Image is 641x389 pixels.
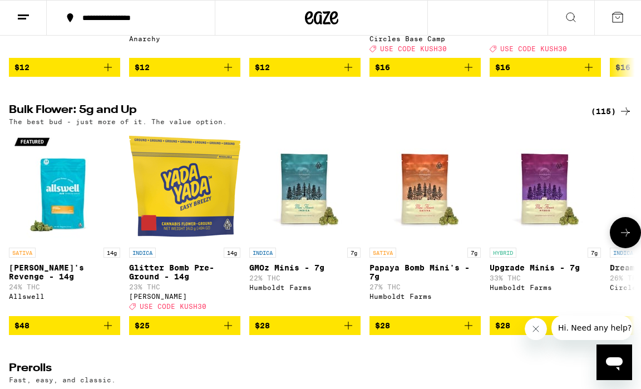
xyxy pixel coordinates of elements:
[249,131,361,316] a: Open page for GMOz Minis - 7g from Humboldt Farms
[9,316,120,335] button: Add to bag
[129,316,240,335] button: Add to bag
[129,131,240,242] img: Yada Yada - Glitter Bomb Pre-Ground - 14g
[596,344,632,380] iframe: Button to launch messaging window
[9,118,227,125] p: The best bud - just more of it. The value option.
[9,263,120,281] p: [PERSON_NAME]'s Revenge - 14g
[135,63,150,72] span: $12
[249,284,361,291] div: Humboldt Farms
[380,45,447,52] span: USE CODE KUSH30
[490,274,601,282] p: 33% THC
[369,35,481,42] div: Circles Base Camp
[347,248,361,258] p: 7g
[610,248,637,258] p: INDICA
[551,316,632,340] iframe: Message from company
[249,131,361,242] img: Humboldt Farms - GMOz Minis - 7g
[500,45,567,52] span: USE CODE KUSH30
[249,274,361,282] p: 22% THC
[490,248,516,258] p: HYBRID
[9,58,120,77] button: Add to bag
[9,363,578,376] h2: Prerolls
[369,131,481,316] a: Open page for Papaya Bomb Mini's - 7g from Humboldt Farms
[9,283,120,290] p: 24% THC
[490,131,601,242] img: Humboldt Farms - Upgrade Minis - 7g
[14,63,29,72] span: $12
[255,63,270,72] span: $12
[129,58,240,77] button: Add to bag
[490,131,601,316] a: Open page for Upgrade Minis - 7g from Humboldt Farms
[255,321,270,330] span: $28
[369,283,481,290] p: 27% THC
[249,316,361,335] button: Add to bag
[369,263,481,281] p: Papaya Bomb Mini's - 7g
[369,316,481,335] button: Add to bag
[490,58,601,77] button: Add to bag
[9,376,116,383] p: Fast, easy, and classic.
[9,293,120,300] div: Allswell
[525,318,547,340] iframe: Close message
[129,263,240,281] p: Glitter Bomb Pre-Ground - 14g
[490,316,601,335] button: Add to bag
[596,363,632,376] a: (54)
[375,63,390,72] span: $16
[103,248,120,258] p: 14g
[495,63,510,72] span: $16
[129,35,240,42] div: Anarchy
[135,321,150,330] span: $25
[9,131,120,316] a: Open page for Jack's Revenge - 14g from Allswell
[14,321,29,330] span: $48
[249,263,361,272] p: GMOz Minis - 7g
[495,321,510,330] span: $28
[369,131,481,242] img: Humboldt Farms - Papaya Bomb Mini's - 7g
[129,248,156,258] p: INDICA
[9,131,120,242] img: Allswell - Jack's Revenge - 14g
[588,248,601,258] p: 7g
[375,321,390,330] span: $28
[129,131,240,316] a: Open page for Glitter Bomb Pre-Ground - 14g from Yada Yada
[490,284,601,291] div: Humboldt Farms
[249,248,276,258] p: INDICA
[249,58,361,77] button: Add to bag
[224,248,240,258] p: 14g
[129,283,240,290] p: 23% THC
[129,293,240,300] div: [PERSON_NAME]
[615,63,630,72] span: $16
[9,248,36,258] p: SATIVA
[591,105,632,118] a: (115)
[369,293,481,300] div: Humboldt Farms
[369,248,396,258] p: SATIVA
[369,58,481,77] button: Add to bag
[467,248,481,258] p: 7g
[140,303,206,311] span: USE CODE KUSH30
[9,105,578,118] h2: Bulk Flower: 5g and Up
[490,263,601,272] p: Upgrade Minis - 7g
